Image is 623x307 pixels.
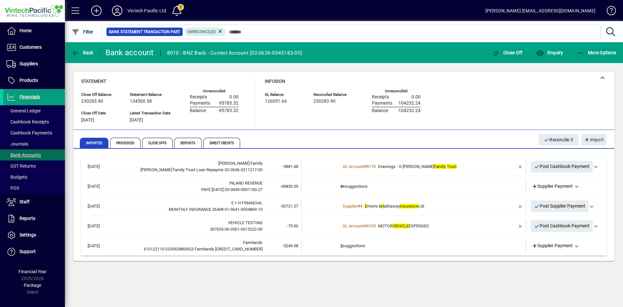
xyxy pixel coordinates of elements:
td: [DATE] [84,239,115,252]
button: Post Cashbook Payment [531,161,593,173]
span: Processed [110,138,140,148]
span: -30721.57 [280,204,298,209]
span: MOTOR EXPENSES [378,224,429,228]
span: 8170 [367,164,376,169]
button: Profile [107,5,128,17]
span: Post Supplier Payment [534,201,586,211]
span: Staff [19,199,30,204]
span: General Ledger [6,108,41,113]
span: Payments [372,101,392,106]
button: Post Cashbook Payment [531,220,593,232]
div: Bank account [105,47,154,58]
span: 6105 [367,224,376,228]
span: Customers [19,45,42,50]
span: Import [584,134,604,145]
button: Back [70,47,95,58]
em: Insurance [400,204,418,209]
span: Reports [19,216,35,221]
a: Budgets [3,172,65,183]
a: Cashbook Payments [3,127,65,138]
span: Home [19,28,31,33]
span: 0.00 [411,95,421,100]
span: -9881.48 [282,164,298,169]
button: Import [581,134,606,146]
td: [DATE] [84,160,115,173]
button: Post Supplier Payment [531,200,589,212]
td: suggestions [340,239,488,252]
span: [DATE] [81,118,94,123]
button: Remove [515,221,526,231]
span: GST Returns [6,163,36,169]
span: GL Account [343,164,364,169]
a: Settings [3,227,65,243]
div: Vintech Pacific Ltd [128,6,166,16]
button: Remove [515,201,526,211]
span: Products [19,78,38,83]
em: Trust [447,164,457,169]
span: -49850.39 [280,184,298,189]
b: 4+ [340,184,345,189]
span: 126051.66 [265,99,287,104]
div: INLAND REVENUE [115,180,263,186]
span: 230283.90 [81,99,103,104]
a: Products [3,72,65,89]
a: Support [3,244,65,260]
a: GST Returns [3,160,65,172]
span: # [364,224,367,228]
span: Post Cashbook Payment [534,221,590,231]
span: Suppliers [19,61,38,66]
label: Unreconciled [203,89,226,93]
button: Reconcile 3 [539,134,578,146]
span: Latest Transaction Date [130,111,170,115]
button: Filter [70,26,95,38]
span: Unreconciled [187,30,216,34]
b: 2 [340,243,343,248]
td: [DATE] [84,219,115,233]
span: Post Cashbook Payment [534,161,590,172]
a: Knowledge Base [602,1,615,22]
span: Close Off Balance [81,93,120,97]
span: # [364,164,367,169]
span: Bank Accounts [6,152,41,158]
mat-expansion-panel-header: [DATE][PERSON_NAME] Family[PERSON_NAME] Family Trust Loan Repayme 02-0636-0211217-00-9881.48GL Ac... [81,157,607,176]
span: 104232.24 [398,101,421,106]
span: Close Offs [142,138,173,148]
span: Balance [372,108,388,113]
span: GL Account [343,224,364,228]
span: Statement Balance [130,93,170,97]
div: [PERSON_NAME] [EMAIL_ADDRESS][DOMAIN_NAME] [485,6,595,16]
a: POS [3,183,65,194]
span: Balance [190,108,206,113]
div: MONTHLY INSURANCE 26408 01-0641-0054869-10 [115,206,263,213]
span: Financial Year [18,269,47,274]
span: Imported [80,138,108,148]
span: Reconciled Balance [313,93,352,97]
mat-expansion-panel-header: [DATE]VEHICLE TESTING307653 06-0501-0615222-00-79.90GL Account#6105MOTORVEHICLEEXPENSESPost Cashb... [81,216,607,236]
mat-expansion-panel-header: [DATE]Farmlands610122110 DD0003860923 Farmlands [CREDIT_CARD_NUMBER]-5249.982suggestionsSupplier ... [81,236,607,256]
span: Bank Statement Transaction Part [109,29,180,35]
div: 8010 - BNZ Bank - Current Account (02-0636-0045183-00) [167,48,302,58]
button: Close Off [491,47,524,58]
span: Close Off [492,50,523,55]
span: Drawings - G [PERSON_NAME] [378,164,457,169]
span: Cashbook Receipts [6,119,49,124]
span: More Options [577,50,617,55]
mat-chip: Reconciliation Status: Unreconciled [185,28,226,36]
a: Cashbook Receipts [3,116,65,127]
button: Remove [515,161,526,172]
span: -104232.24 [397,108,421,113]
a: Journals [3,138,65,149]
button: More Options [575,47,618,58]
em: H [381,204,384,209]
a: Supplier Payment [529,181,576,192]
span: 134500.58 [130,99,152,104]
a: GL Account#6105 [340,223,378,229]
div: VEHICLE TESTING [115,220,263,226]
span: Support [19,249,36,254]
span: Cashbook Payments [6,130,52,135]
span: Receipts [372,95,389,100]
span: Enquiry [536,50,563,55]
span: # [358,204,360,209]
em: Family [434,164,446,169]
a: Supplier#4 [340,203,365,210]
